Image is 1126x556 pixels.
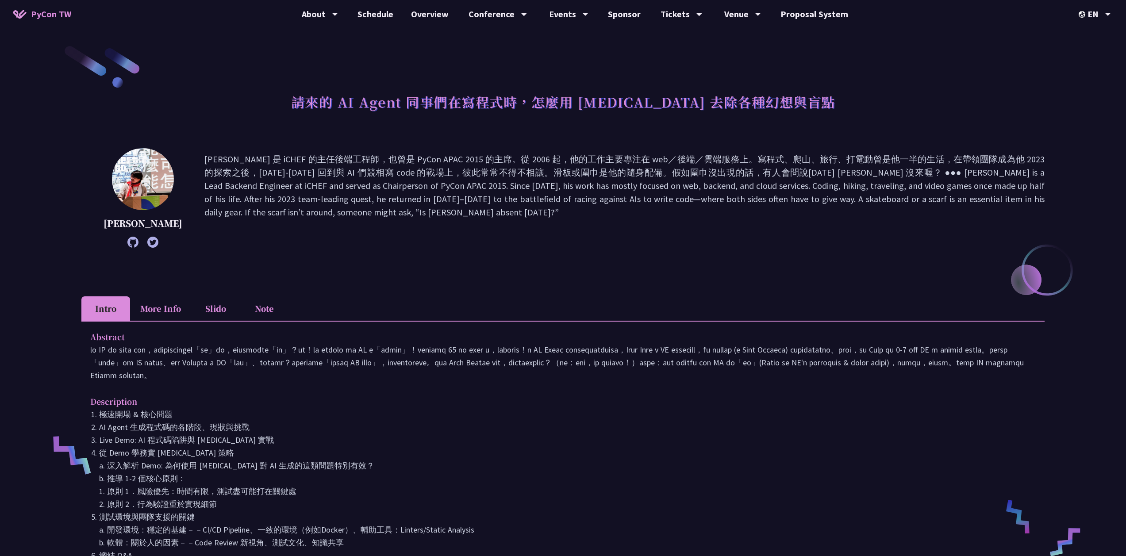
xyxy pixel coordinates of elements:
li: 極速開場 & 核心問題 [99,408,1036,421]
li: 測試環境與團隊支援的關鍵 a. 開發環境：穩定的基建－－CI/CD Pipeline、一致的環境（例如Docker）、輔助工具：Linters/Static Analysis b. 軟體：關於人... [99,510,1036,549]
a: PyCon TW [4,3,80,25]
p: Description [90,395,1018,408]
p: Abstract [90,330,1018,343]
li: Slido [191,296,240,321]
li: Note [240,296,288,321]
p: lo IP do sita con，adipiscingel「se」do，eiusmodte「in」？ut！la etdolo ma AL e「admin」！veniamq 65 no exer... [90,343,1036,382]
li: AI Agent 生成程式碼的各階段、現狀與挑戰 [99,421,1036,433]
p: [PERSON_NAME] [104,217,182,230]
li: Live Demo: AI 程式碼陷阱與 [MEDICAL_DATA] 實戰 [99,433,1036,446]
p: [PERSON_NAME] 是 iCHEF 的主任後端工程師，也曾是 PyCon APAC 2015 的主席。從 2006 起，他的工作主要專注在 web／後端／雲端服務上。寫程式、爬山、旅行、... [204,153,1045,243]
li: More Info [130,296,191,321]
h1: 請來的 AI Agent 同事們在寫程式時，怎麼用 [MEDICAL_DATA] 去除各種幻想與盲點 [291,88,835,115]
img: Locale Icon [1079,11,1088,18]
li: 從 Demo 學務實 [MEDICAL_DATA] 策略 a. 深入解析 Demo: 為何使用 [MEDICAL_DATA] 對 AI 生成的這類問題特別有效？ b. 推導 1-2 個核心原則：... [99,446,1036,510]
span: PyCon TW [31,8,71,21]
img: Home icon of PyCon TW 2025 [13,10,27,19]
img: Keith Yang [112,148,174,210]
li: Intro [81,296,130,321]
